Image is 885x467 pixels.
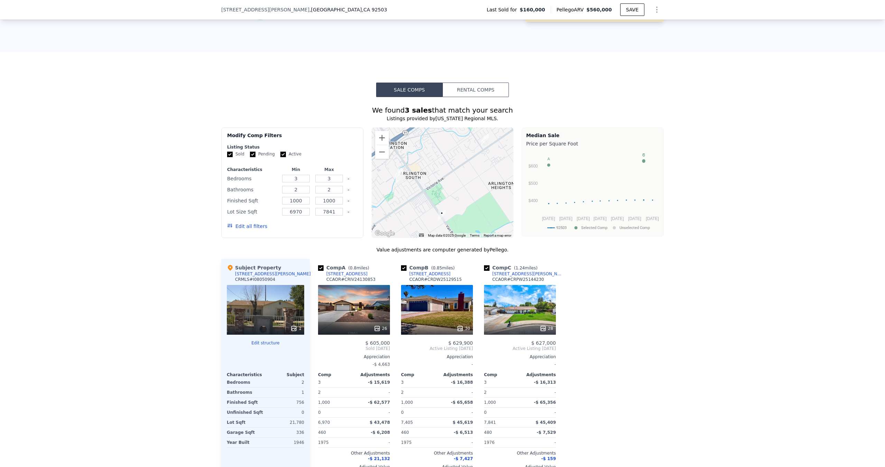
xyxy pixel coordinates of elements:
[375,145,389,159] button: Zoom out
[401,380,404,385] span: 3
[365,340,390,346] span: $ 605,000
[401,410,404,415] span: 0
[484,450,556,456] div: Other Adjustments
[267,418,304,427] div: 21,780
[401,372,437,378] div: Comp
[373,362,390,367] span: -$ 4,663
[451,400,473,405] span: -$ 65,658
[537,430,556,435] span: -$ 7,529
[318,372,354,378] div: Comp
[221,246,664,253] div: Value adjustments are computer generated by Pellego .
[368,456,390,461] span: -$ 21,132
[374,325,387,332] div: 26
[347,200,350,202] button: Clear
[542,216,555,221] text: [DATE]
[526,132,659,139] div: Median Sale
[484,346,556,351] span: Active Listing [DATE]
[428,233,466,237] span: Map data ©2025 Google
[227,196,278,206] div: Finished Sqft
[267,438,304,447] div: 1946
[267,408,304,417] div: 0
[492,277,544,282] div: CCAOR # CRPW25144230
[484,271,564,277] a: [STREET_ADDRESS][PERSON_NAME]
[375,131,389,145] button: Zoom in
[345,266,372,270] span: ( miles)
[619,226,650,230] text: Unselected Comp
[428,266,457,270] span: ( miles)
[401,388,436,397] div: 2
[368,380,390,385] span: -$ 15,619
[227,132,357,144] div: Modify Comp Filters
[484,420,496,425] span: 7,841
[628,216,641,221] text: [DATE]
[529,198,538,203] text: $400
[401,360,473,369] div: -
[642,153,645,157] text: B
[221,115,664,122] div: Listings provided by [US_STATE] Regional MLS .
[581,226,607,230] text: Selected Comp
[457,325,470,332] div: 30
[318,450,390,456] div: Other Adjustments
[401,450,473,456] div: Other Adjustments
[376,83,442,97] button: Sale Comps
[529,164,538,169] text: $600
[227,378,264,387] div: Bedrooms
[492,271,564,277] div: [STREET_ADDRESS][PERSON_NAME]
[520,372,556,378] div: Adjustments
[267,428,304,437] div: 336
[235,277,275,282] div: CRMLS # I08050904
[309,6,387,13] span: , [GEOGRAPHIC_DATA]
[511,266,540,270] span: ( miles)
[481,134,489,145] div: 2717 Leatherwood Ct
[227,372,265,378] div: Characteristics
[451,380,473,385] span: -$ 16,388
[484,233,511,237] a: Report a map error
[529,181,538,186] text: $500
[515,266,525,270] span: 1.24
[401,420,413,425] span: 7,405
[454,430,473,435] span: -$ 6,513
[586,7,612,12] span: $560,000
[318,438,353,447] div: 1975
[548,157,550,161] text: A
[520,6,545,13] span: $160,000
[227,144,357,150] div: Listing Status
[534,380,556,385] span: -$ 16,313
[534,400,556,405] span: -$ 65,356
[373,229,396,238] img: Google
[227,408,264,417] div: Unfinished Sqft
[409,277,462,282] div: CCAOR # CRDW25129515
[396,172,403,184] div: 9675 Lincoln Ave
[227,174,278,183] div: Bedrooms
[484,438,519,447] div: 1976
[484,430,492,435] span: 480
[646,216,659,221] text: [DATE]
[484,264,540,271] div: Comp C
[401,438,436,447] div: 1975
[227,152,233,157] input: Sold
[559,216,572,221] text: [DATE]
[227,388,264,397] div: Bathrooms
[227,167,278,172] div: Characteristics
[290,325,301,332] div: 1
[526,149,659,235] div: A chart.
[484,354,556,360] div: Appreciation
[368,400,390,405] span: -$ 62,577
[594,216,607,221] text: [DATE]
[438,210,446,221] div: 2326 Van Buren Blvd
[318,346,390,351] span: Sold [DATE]
[221,6,309,13] span: [STREET_ADDRESS][PERSON_NAME]
[401,346,473,351] span: Active Listing [DATE]
[454,456,473,461] span: -$ 7,427
[487,6,520,13] span: Last Sold for
[557,6,587,13] span: Pellego ARV
[409,271,450,277] div: [STREET_ADDRESS]
[227,264,281,271] div: Subject Property
[371,430,390,435] span: -$ 6,208
[433,266,442,270] span: 0.85
[227,418,264,427] div: Lot Sqft
[314,167,344,172] div: Max
[442,83,509,97] button: Rental Comps
[227,438,264,447] div: Year Built
[280,152,286,157] input: Active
